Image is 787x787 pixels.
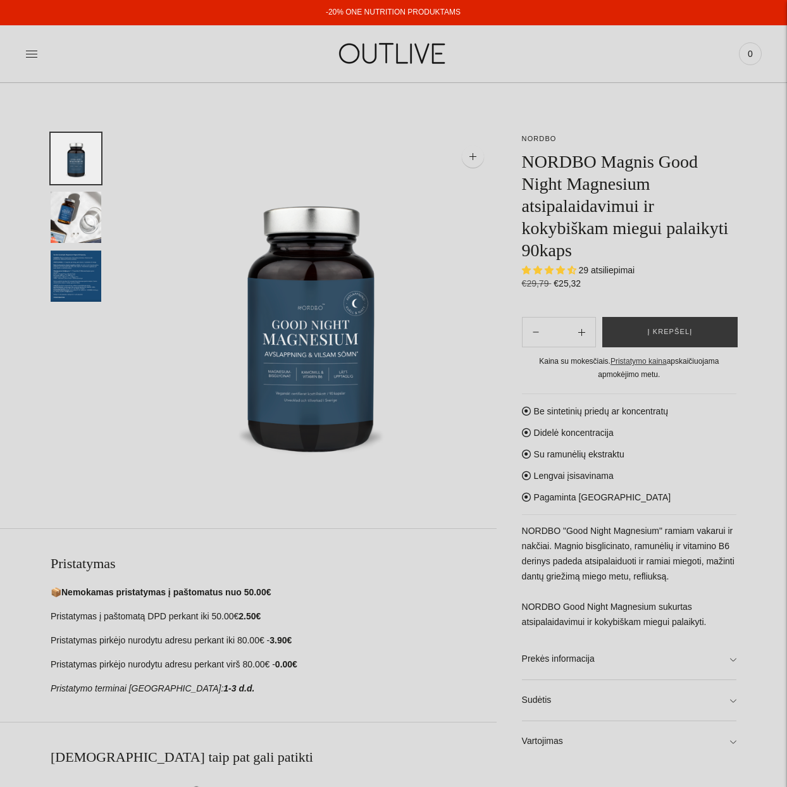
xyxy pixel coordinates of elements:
[51,192,101,243] button: Translation missing: en.general.accessibility.image_thumbail
[554,278,581,288] span: €25,32
[568,317,595,347] button: Subtract product quantity
[51,251,101,302] button: Translation missing: en.general.accessibility.image_thumbail
[522,721,736,762] a: Vartojimas
[522,135,557,142] a: NORDBO
[51,609,497,624] p: Pristatymas į paštomatą DPD perkant iki 50.00€
[51,683,223,693] em: Pristatymo terminai [GEOGRAPHIC_DATA]:
[61,587,271,597] strong: Nemokamas pristatymas į paštomatus nuo 50.00€
[51,657,497,672] p: Pristatymas pirkėjo nurodytu adresu perkant virš 80.00€ -
[522,680,736,721] a: Sudėtis
[314,32,473,75] img: OUTLIVE
[51,633,497,648] p: Pristatymas pirkėjo nurodytu adresu perkant iki 80.00€ -
[127,133,497,503] img: NORDBO Magnis Good Night Magnesium atsipalaidavimui ir kokybiškam miegui palaikyti 90kaps
[326,8,461,16] a: -20% ONE NUTRITION PRODUKTAMS
[270,635,292,645] strong: 3.90€
[522,355,736,381] div: Kaina su mokesčiais. apskaičiuojama apmokėjimo metu.
[522,265,579,275] span: 4.69 stars
[223,683,254,693] strong: 1-3 d.d.
[579,265,635,275] span: 29 atsiliepimai
[741,45,759,63] span: 0
[602,317,738,347] button: Į krepšelį
[523,317,549,347] button: Add product quantity
[549,323,568,342] input: Product quantity
[239,611,261,621] strong: 2.50€
[522,524,736,630] p: NORDBO "Good Night Magnesium" ramiam vakarui ir nakčiai. Magnio bisglicinato, ramunėlių ir vitami...
[647,326,692,338] span: Į krepšelį
[51,748,497,767] h2: [DEMOGRAPHIC_DATA] taip pat gali patikti
[51,554,497,573] h2: Pristatymas
[522,151,736,261] h1: NORDBO Magnis Good Night Magnesium atsipalaidavimui ir kokybiškam miegui palaikyti 90kaps
[51,133,101,184] button: Translation missing: en.general.accessibility.image_thumbail
[522,393,736,761] div: Be sintetinių priedų ar koncentratų Didelė koncentracija Su ramunėlių ekstraktu Lengvai įsisavina...
[610,357,667,366] a: Pristatymo kaina
[51,585,497,600] p: 📦
[522,639,736,679] a: Prekės informacija
[522,278,552,288] s: €29,79
[739,40,762,68] a: 0
[275,659,297,669] strong: 0.00€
